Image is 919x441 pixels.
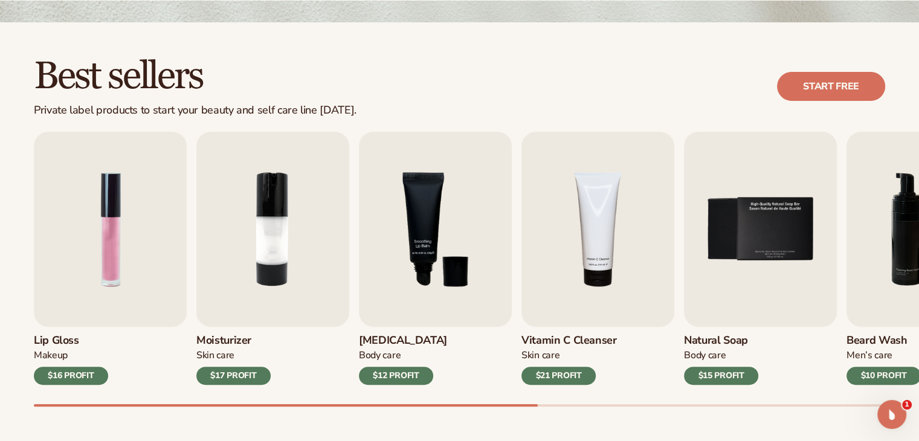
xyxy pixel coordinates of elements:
h2: Best sellers [34,56,356,97]
div: $12 PROFIT [359,367,433,385]
a: 3 / 9 [359,132,512,385]
div: $16 PROFIT [34,367,108,385]
iframe: Intercom live chat [877,400,906,429]
a: Start free [777,72,885,101]
div: Body Care [359,349,447,362]
h3: Natural Soap [684,334,758,347]
div: Body Care [684,349,758,362]
a: 5 / 9 [684,132,837,385]
h3: Lip Gloss [34,334,108,347]
div: $21 PROFIT [521,367,596,385]
a: 1 / 9 [34,132,187,385]
span: 1 [902,400,912,410]
h3: Vitamin C Cleanser [521,334,617,347]
a: 4 / 9 [521,132,674,385]
a: 2 / 9 [196,132,349,385]
div: Private label products to start your beauty and self care line [DATE]. [34,104,356,117]
div: Skin Care [196,349,271,362]
div: $15 PROFIT [684,367,758,385]
div: Makeup [34,349,108,362]
h3: [MEDICAL_DATA] [359,334,447,347]
h3: Moisturizer [196,334,271,347]
div: Skin Care [521,349,617,362]
div: $17 PROFIT [196,367,271,385]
